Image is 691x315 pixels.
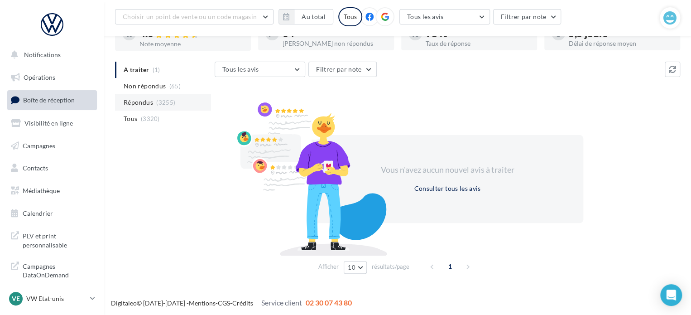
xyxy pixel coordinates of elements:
[493,9,561,24] button: Filtrer par note
[278,9,333,24] button: Au total
[660,284,682,306] div: Open Intercom Messenger
[12,294,20,303] span: VE
[5,159,99,178] a: Contacts
[23,187,60,194] span: Médiathèque
[24,51,61,58] span: Notifications
[141,115,160,122] span: (3320)
[124,82,166,91] span: Non répondus
[407,13,444,20] span: Tous les avis
[5,204,99,223] a: Calendrier
[156,99,175,106] span: (3255)
[5,181,99,200] a: Médiathèque
[189,299,216,307] a: Mentions
[344,261,367,274] button: 10
[222,65,259,73] span: Tous les avis
[23,230,93,249] span: PLV et print personnalisable
[569,40,673,47] div: Délai de réponse moyen
[294,9,333,24] button: Au total
[426,29,530,39] div: 98 %
[115,9,274,24] button: Choisir un point de vente ou un code magasin
[23,209,53,217] span: Calendrier
[338,7,362,26] div: Tous
[169,82,181,90] span: (65)
[308,62,377,77] button: Filtrer par note
[369,164,525,176] div: Vous n'avez aucun nouvel avis à traiter
[139,29,244,39] div: 4.6
[348,264,355,271] span: 10
[5,136,99,155] a: Campagnes
[5,45,95,64] button: Notifications
[23,141,55,149] span: Campagnes
[372,262,409,271] span: résultats/page
[5,90,99,110] a: Boîte de réception
[215,62,305,77] button: Tous les avis
[443,259,457,274] span: 1
[261,298,302,307] span: Service client
[5,114,99,133] a: Visibilité en ligne
[7,290,97,307] a: VE VW Etat-unis
[318,262,339,271] span: Afficher
[24,119,73,127] span: Visibilité en ligne
[410,183,484,194] button: Consulter tous les avis
[24,73,55,81] span: Opérations
[124,98,153,107] span: Répondus
[5,68,99,87] a: Opérations
[306,298,352,307] span: 02 30 07 43 80
[111,299,137,307] a: Digitaleo
[5,226,99,253] a: PLV et print personnalisable
[426,40,530,47] div: Taux de réponse
[232,299,253,307] a: Crédits
[5,257,99,283] a: Campagnes DataOnDemand
[23,164,48,172] span: Contacts
[123,13,257,20] span: Choisir un point de vente ou un code magasin
[26,294,86,303] p: VW Etat-unis
[569,29,673,39] div: 5,5 jours
[283,40,387,47] div: [PERSON_NAME] non répondus
[139,41,244,47] div: Note moyenne
[399,9,490,24] button: Tous les avis
[283,29,387,39] div: 64
[23,96,75,104] span: Boîte de réception
[23,260,93,280] span: Campagnes DataOnDemand
[218,299,230,307] a: CGS
[124,114,137,123] span: Tous
[111,299,352,307] span: © [DATE]-[DATE] - - -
